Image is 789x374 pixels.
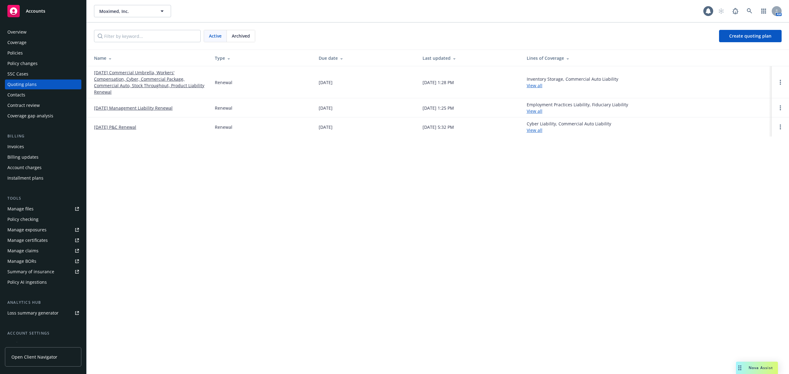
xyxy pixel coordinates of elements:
a: Manage certificates [5,235,81,245]
a: Manage BORs [5,256,81,266]
a: Coverage [5,38,81,47]
div: SSC Cases [7,69,28,79]
div: Summary of insurance [7,267,54,277]
span: Moximed, Inc. [99,8,153,14]
a: Start snowing [715,5,727,17]
a: Service team [5,339,81,349]
div: [DATE] 1:25 PM [423,105,454,111]
a: Summary of insurance [5,267,81,277]
div: Last updated [423,55,517,61]
a: View all [527,83,542,88]
div: Policies [7,48,23,58]
a: Installment plans [5,173,81,183]
div: Policy checking [7,214,39,224]
div: Lines of Coverage [527,55,767,61]
a: Search [743,5,756,17]
a: Open options [777,123,784,131]
div: Coverage gap analysis [7,111,53,121]
a: [DATE] Management Liability Renewal [94,105,173,111]
div: Renewal [215,105,232,111]
div: Billing updates [7,152,39,162]
div: Overview [7,27,27,37]
a: Contacts [5,90,81,100]
a: [DATE] P&C Renewal [94,124,136,130]
a: Manage exposures [5,225,81,235]
button: Moximed, Inc. [94,5,171,17]
span: Archived [232,33,250,39]
a: Invoices [5,142,81,152]
a: Manage files [5,204,81,214]
a: SSC Cases [5,69,81,79]
div: Tools [5,195,81,201]
div: Inventory Storage, Commercial Auto Liability [527,76,618,89]
div: Billing [5,133,81,139]
a: Overview [5,27,81,37]
div: Invoices [7,142,24,152]
div: Drag to move [736,362,744,374]
div: [DATE] 1:28 PM [423,79,454,86]
a: Policy checking [5,214,81,224]
a: Billing updates [5,152,81,162]
span: Create quoting plan [729,33,771,39]
a: Manage claims [5,246,81,256]
span: Nova Assist [749,365,773,370]
a: Open options [777,104,784,112]
input: Filter by keyword... [94,30,201,42]
div: Policy AI ingestions [7,277,47,287]
button: Nova Assist [736,362,778,374]
div: Manage claims [7,246,39,256]
div: Cyber Liability, Commercial Auto Liability [527,120,611,133]
span: Accounts [26,9,45,14]
a: Policies [5,48,81,58]
a: Open options [777,79,784,86]
div: Due date [319,55,413,61]
a: Create quoting plan [719,30,782,42]
div: Service team [7,339,34,349]
a: Report a Bug [729,5,742,17]
div: Quoting plans [7,79,37,89]
div: Manage certificates [7,235,48,245]
div: Employment Practices Liability, Fiduciary Liability [527,101,628,114]
a: Policy AI ingestions [5,277,81,287]
div: Account settings [5,330,81,336]
a: [DATE] Commercial Umbrella, Workers' Compensation, Cyber, Commercial Package, Commercial Auto, St... [94,69,205,95]
div: [DATE] 5:32 PM [423,124,454,130]
span: Open Client Navigator [11,354,57,360]
div: Renewal [215,79,232,86]
div: Installment plans [7,173,43,183]
div: Type [215,55,309,61]
a: Account charges [5,163,81,173]
div: Policy changes [7,59,38,68]
a: Loss summary generator [5,308,81,318]
a: Accounts [5,2,81,20]
div: Loss summary generator [7,308,59,318]
a: Policy changes [5,59,81,68]
div: Name [94,55,205,61]
div: Account charges [7,163,42,173]
a: Contract review [5,100,81,110]
div: Contacts [7,90,25,100]
div: Manage exposures [7,225,47,235]
div: Manage files [7,204,34,214]
div: [DATE] [319,105,333,111]
a: View all [527,127,542,133]
div: [DATE] [319,79,333,86]
a: Quoting plans [5,79,81,89]
div: Contract review [7,100,40,110]
div: Coverage [7,38,27,47]
a: Coverage gap analysis [5,111,81,121]
div: [DATE] [319,124,333,130]
span: Active [209,33,222,39]
div: Analytics hub [5,299,81,306]
div: Renewal [215,124,232,130]
a: View all [527,108,542,114]
div: Manage BORs [7,256,36,266]
a: Switch app [758,5,770,17]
